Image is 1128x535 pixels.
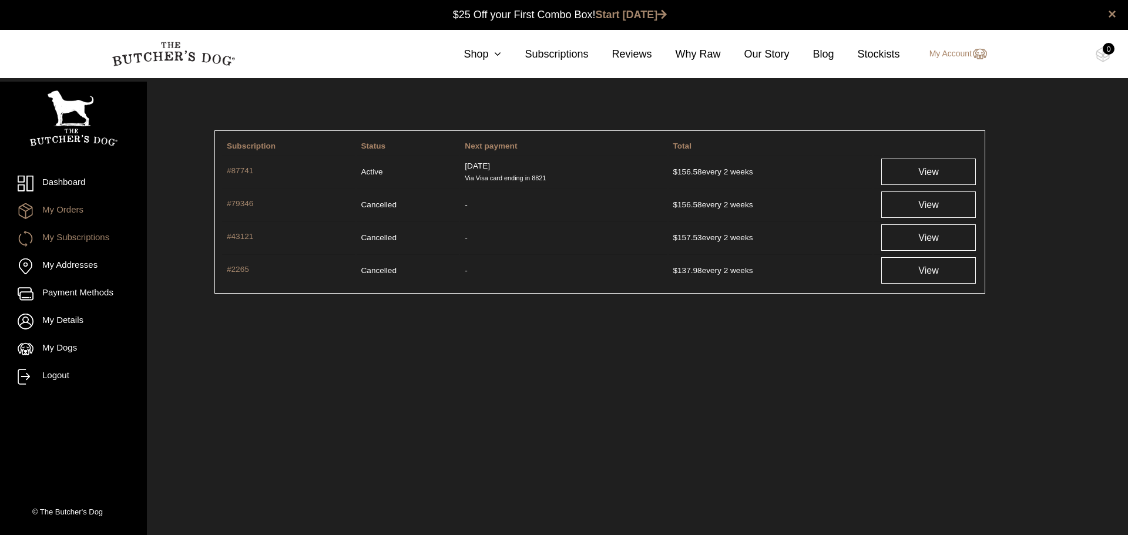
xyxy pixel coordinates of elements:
[918,47,987,61] a: My Account
[721,46,790,62] a: Our Story
[18,231,129,247] a: My Subscriptions
[673,266,702,275] span: 137.98
[881,257,976,284] a: View
[673,266,678,275] span: $
[18,286,129,302] a: Payment Methods
[460,221,667,253] td: -
[669,221,873,253] td: every 2 weeks
[357,189,459,220] td: Cancelled
[440,46,501,62] a: Shop
[18,314,129,329] a: My Details
[227,198,351,211] a: #79346
[357,221,459,253] td: Cancelled
[18,176,129,191] a: Dashboard
[361,142,386,150] span: Status
[501,46,588,62] a: Subscriptions
[227,165,351,179] a: #87741
[588,46,652,62] a: Reviews
[29,90,117,146] img: TBD_Portrait_Logo_White.png
[18,258,129,274] a: My Addresses
[1096,47,1110,62] img: TBD_Cart-Empty.png
[881,159,976,185] a: View
[673,200,702,209] span: 156.58
[790,46,834,62] a: Blog
[18,341,129,357] a: My Dogs
[357,156,459,187] td: Active
[673,167,678,176] span: $
[460,254,667,286] td: -
[673,200,678,209] span: $
[460,156,667,187] td: [DATE]
[18,369,129,385] a: Logout
[227,142,276,150] span: Subscription
[669,189,873,220] td: every 2 weeks
[652,46,721,62] a: Why Raw
[881,191,976,218] a: View
[460,189,667,220] td: -
[673,167,702,176] span: 156.58
[669,254,873,286] td: every 2 weeks
[357,254,459,286] td: Cancelled
[465,174,546,181] small: Via Visa card ending in 8821
[881,224,976,251] a: View
[669,156,873,187] td: every 2 weeks
[227,264,351,277] a: #2265
[465,142,517,150] span: Next payment
[1103,43,1114,55] div: 0
[18,203,129,219] a: My Orders
[834,46,900,62] a: Stockists
[1108,7,1116,21] a: close
[673,233,678,242] span: $
[227,231,351,244] a: #43121
[596,9,667,21] a: Start [DATE]
[673,142,691,150] span: Total
[673,233,702,242] span: 157.53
